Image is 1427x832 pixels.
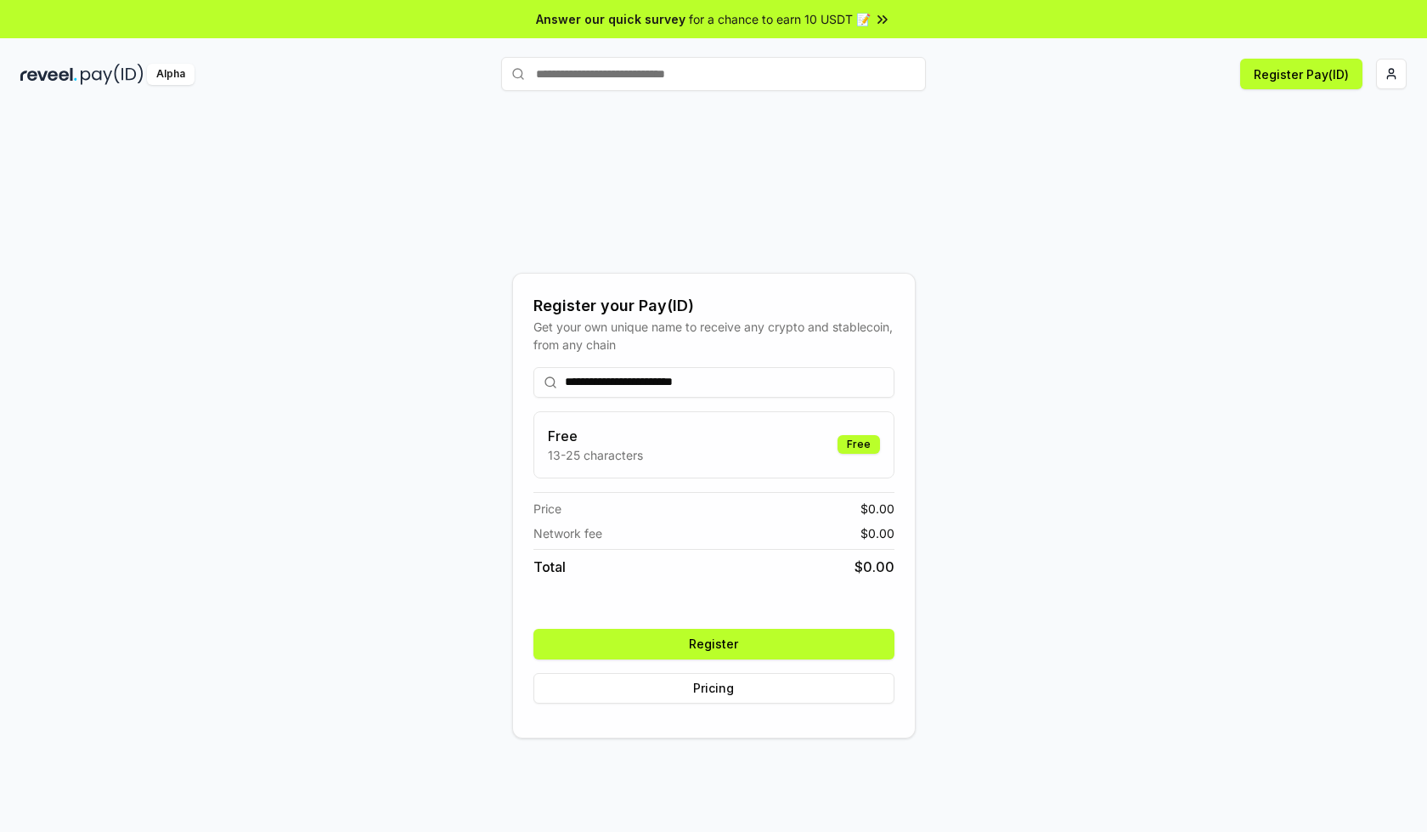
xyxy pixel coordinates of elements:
img: pay_id [81,64,144,85]
span: Total [533,557,566,577]
button: Register Pay(ID) [1240,59,1362,89]
span: $ 0.00 [860,500,894,518]
span: Answer our quick survey [536,10,685,28]
span: $ 0.00 [855,557,894,577]
span: $ 0.00 [860,524,894,542]
p: 13-25 characters [548,446,643,464]
span: Price [533,500,561,518]
button: Register [533,629,894,659]
span: Network fee [533,524,602,542]
img: reveel_dark [20,64,77,85]
div: Get your own unique name to receive any crypto and stablecoin, from any chain [533,318,894,354]
span: for a chance to earn 10 USDT 📝 [689,10,871,28]
div: Alpha [147,64,195,85]
div: Register your Pay(ID) [533,294,894,318]
div: Free [838,435,880,454]
h3: Free [548,426,643,446]
button: Pricing [533,673,894,704]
